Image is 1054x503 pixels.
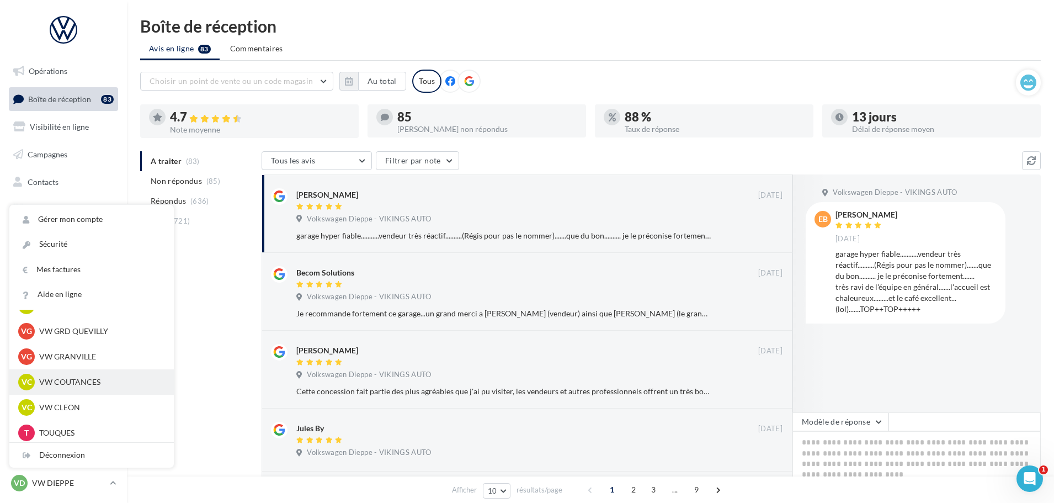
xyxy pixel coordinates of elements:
span: Volkswagen Dieppe - VIKINGS AUTO [307,448,431,458]
span: Visibilité en ligne [30,122,89,131]
a: VD VW DIEPPE [9,473,118,494]
div: Tous [412,70,441,93]
span: [DATE] [758,190,782,200]
span: VD [14,478,25,489]
span: 1 [603,481,621,499]
span: résultats/page [517,485,562,495]
span: [DATE] [758,424,782,434]
a: Calendrier [7,225,120,248]
button: Modèle de réponse [792,412,888,431]
button: Filtrer par note [376,151,459,170]
div: Déconnexion [9,443,174,468]
span: VC [22,402,32,413]
span: 2 [625,481,642,499]
span: Commentaires [230,43,283,54]
div: Taux de réponse [625,125,805,133]
div: Délai de réponse moyen [852,125,1032,133]
iframe: Intercom live chat [1016,465,1043,492]
span: (85) [206,177,220,186]
a: Boîte de réception83 [7,87,120,111]
button: Choisir un point de vente ou un code magasin [140,72,333,91]
div: [PERSON_NAME] [296,189,358,200]
div: Note moyenne [170,126,350,134]
span: ... [666,481,684,499]
div: Becom Solutions [296,267,354,278]
span: Volkswagen Dieppe - VIKINGS AUTO [307,370,431,380]
a: Sécurité [9,232,174,257]
span: Volkswagen Dieppe - VIKINGS AUTO [307,292,431,302]
p: TOUQUES [39,427,161,438]
span: Campagnes [28,150,67,159]
span: Opérations [29,66,67,76]
span: EB [818,214,828,225]
div: 83 [101,95,114,104]
p: VW DIEPPE [32,478,105,489]
span: Boîte de réception [28,94,91,103]
div: Jules By [296,423,324,434]
span: 1 [1039,465,1048,474]
span: Contacts [28,177,58,186]
span: T [24,427,29,438]
div: garage hyper fiable...........vendeur très réactif..........(Régis pour pas le nommer).......que ... [835,248,997,315]
span: Tous les avis [271,156,316,165]
a: Contacts [7,171,120,194]
p: VW CLEON [39,402,161,413]
span: 10 [488,486,497,495]
a: Mes factures [9,257,174,282]
span: Non répondus [151,176,202,187]
span: VG [21,351,32,362]
span: (636) [190,197,209,205]
a: Campagnes DataOnDemand [7,289,120,322]
p: VW GRD QUEVILLY [39,326,161,337]
button: 10 [483,483,511,499]
button: Tous les avis [262,151,372,170]
div: 4.7 [170,111,350,124]
a: Médiathèque [7,198,120,221]
div: [PERSON_NAME] [835,211,897,219]
span: [DATE] [758,268,782,278]
span: Volkswagen Dieppe - VIKINGS AUTO [307,214,431,224]
span: Afficher [452,485,477,495]
a: Aide en ligne [9,282,174,307]
div: [PERSON_NAME] non répondus [397,125,577,133]
span: 9 [688,481,705,499]
span: Choisir un point de vente ou un code magasin [150,76,313,86]
div: 85 [397,111,577,123]
a: Gérer mon compte [9,207,174,232]
div: 13 jours [852,111,1032,123]
span: Volkswagen Dieppe - VIKINGS AUTO [833,188,957,198]
span: 3 [645,481,662,499]
span: VG [21,326,32,337]
span: Répondus [151,195,187,207]
a: Campagnes [7,143,120,166]
span: [DATE] [835,234,860,244]
p: VW GRANVILLE [39,351,161,362]
span: VC [22,377,32,388]
a: Opérations [7,60,120,83]
div: [PERSON_NAME] [296,345,358,356]
div: Cette concession fait partie des plus agréables que j'ai pu visiter, les vendeurs et autres profe... [296,386,711,397]
button: Au total [358,72,406,91]
div: Boîte de réception [140,18,1041,34]
button: Au total [339,72,406,91]
div: Je recommande fortement ce garage...un grand merci a [PERSON_NAME] (vendeur) ainsi que [PERSON_NA... [296,308,711,319]
div: 88 % [625,111,805,123]
span: [DATE] [758,346,782,356]
div: garage hyper fiable...........vendeur très réactif..........(Régis pour pas le nommer).......que ... [296,230,711,241]
span: (721) [172,216,190,225]
p: VW COUTANCES [39,377,161,388]
a: Visibilité en ligne [7,115,120,139]
a: PLV et print personnalisable [7,253,120,285]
